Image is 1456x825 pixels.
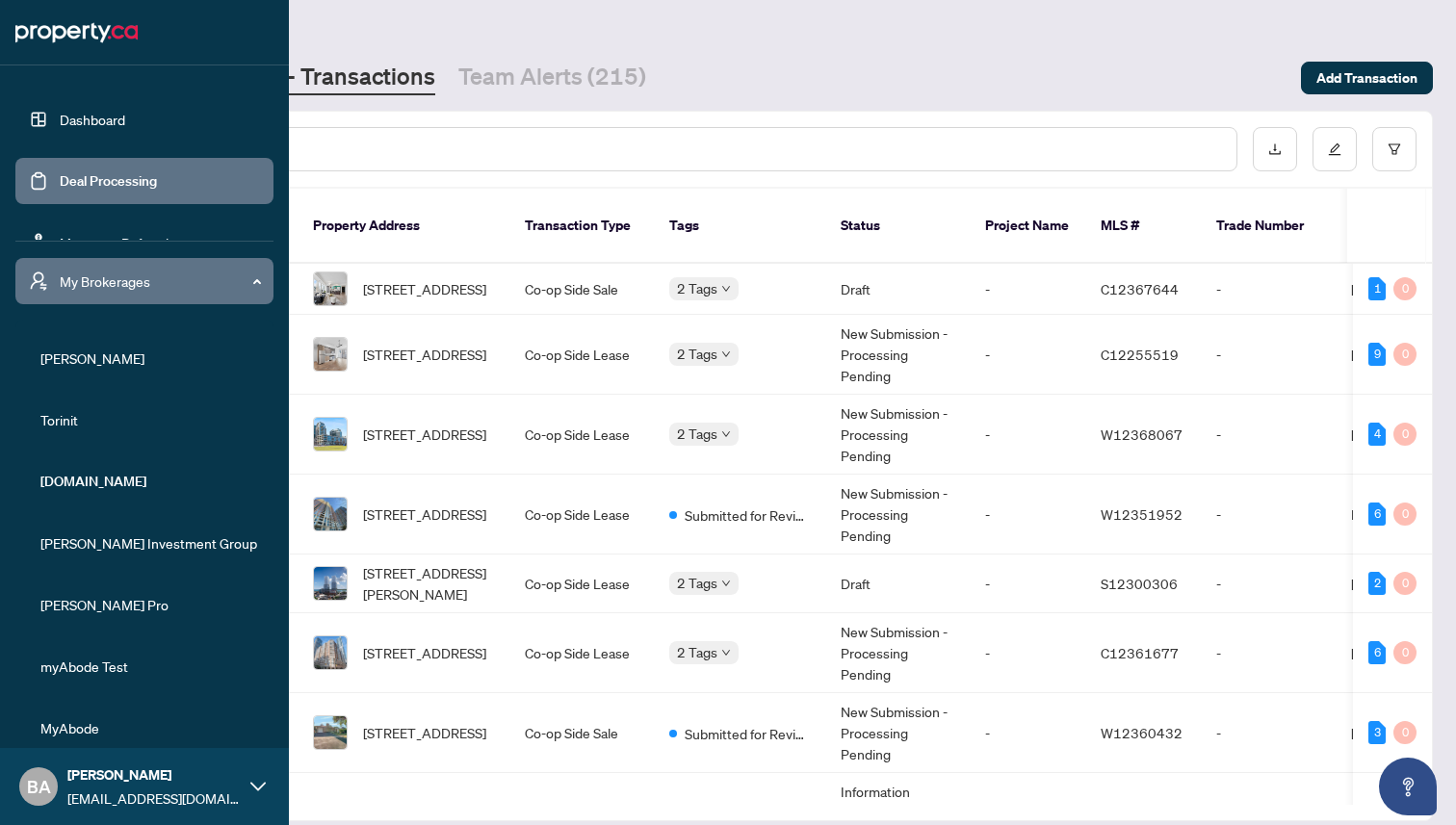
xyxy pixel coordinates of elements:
span: W12368067 [1101,425,1183,443]
th: Tags [654,189,825,264]
a: Mortgage Referrals [60,234,175,251]
td: - [970,315,1085,395]
span: down [721,648,731,657]
span: user-switch [29,271,48,291]
a: Dashboard [60,111,125,128]
a: Deal Processing [60,172,157,190]
span: Submitted for Review [685,504,810,526]
td: Draft [825,554,970,613]
span: W12351952 [1101,505,1183,523]
td: New Submission - Processing Pending [825,475,970,554]
div: 0 [1393,503,1417,526]
td: New Submission - Processing Pending [825,315,970,395]
div: 0 [1393,343,1417,366]
td: Co-op Side Lease [509,395,654,475]
div: 4 [1368,423,1386,446]
span: 2 Tags [677,641,717,663]
span: myAbode Test [40,656,260,677]
td: Co-op Side Lease [509,613,654,693]
span: [STREET_ADDRESS] [363,503,486,525]
button: filter [1372,127,1417,171]
span: [PERSON_NAME] Investment Group [40,532,260,554]
td: - [970,554,1085,613]
div: 1 [1368,277,1386,300]
td: - [1201,315,1336,395]
span: [STREET_ADDRESS][PERSON_NAME] [363,562,494,605]
span: [DOMAIN_NAME] [40,471,260,492]
td: Co-op Side Lease [509,315,654,395]
span: [EMAIL_ADDRESS][DOMAIN_NAME] [67,787,241,809]
td: - [970,395,1085,475]
td: Draft [825,264,970,315]
span: edit [1328,142,1341,156]
th: MLS # [1085,189,1201,264]
span: S12300306 [1101,575,1178,592]
td: - [1201,475,1336,554]
th: Property Address [298,189,509,264]
td: - [970,693,1085,773]
span: 2 Tags [677,572,717,594]
span: [STREET_ADDRESS] [363,344,486,365]
div: 6 [1368,503,1386,526]
td: Co-op Side Lease [509,554,654,613]
span: BA [27,773,51,800]
td: New Submission - Processing Pending [825,395,970,475]
th: Status [825,189,970,264]
button: Add Transaction [1301,62,1433,94]
div: 0 [1393,641,1417,664]
th: Transaction Type [509,189,654,264]
td: - [1201,264,1336,315]
td: Co-op Side Lease [509,475,654,554]
span: down [721,429,731,439]
div: 0 [1393,572,1417,595]
td: - [1201,395,1336,475]
span: [STREET_ADDRESS] [363,642,486,663]
td: - [970,264,1085,315]
span: MyAbode [40,717,260,738]
span: down [721,284,731,294]
img: thumbnail-img [314,567,347,600]
td: - [1201,554,1336,613]
span: download [1268,142,1282,156]
div: 6 [1368,641,1386,664]
div: 0 [1393,277,1417,300]
span: Add Transaction [1316,63,1417,93]
button: download [1253,127,1297,171]
img: thumbnail-img [314,498,347,530]
span: down [721,349,731,359]
img: thumbnail-img [314,636,347,669]
span: Submitted for Review [685,723,810,744]
button: Open asap [1379,758,1437,815]
span: 2 Tags [677,423,717,445]
div: 0 [1393,423,1417,446]
td: Co-op Side Sale [509,264,654,315]
div: 9 [1368,343,1386,366]
span: C12367644 [1101,280,1179,297]
img: thumbnail-img [314,272,347,305]
span: [STREET_ADDRESS] [363,424,486,445]
span: [PERSON_NAME] [40,348,260,369]
td: Co-op Side Sale [509,693,654,773]
img: thumbnail-img [314,716,347,749]
td: - [970,613,1085,693]
span: C12361677 [1101,644,1179,661]
span: [STREET_ADDRESS] [363,278,486,299]
div: 2 [1368,572,1386,595]
td: New Submission - Processing Pending [825,693,970,773]
span: Torinit [40,409,260,430]
span: W12360432 [1101,724,1183,741]
span: C12255519 [1101,346,1179,363]
td: New Submission - Processing Pending [825,613,970,693]
td: - [1201,613,1336,693]
img: logo [15,17,138,48]
span: My Brokerages [60,271,260,292]
a: Team Alerts (215) [458,61,646,95]
th: Trade Number [1201,189,1336,264]
span: filter [1388,142,1401,156]
span: 2 Tags [677,277,717,299]
td: - [970,475,1085,554]
div: 0 [1393,721,1417,744]
span: [PERSON_NAME] [67,764,241,786]
img: thumbnail-img [314,418,347,451]
div: 3 [1368,721,1386,744]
